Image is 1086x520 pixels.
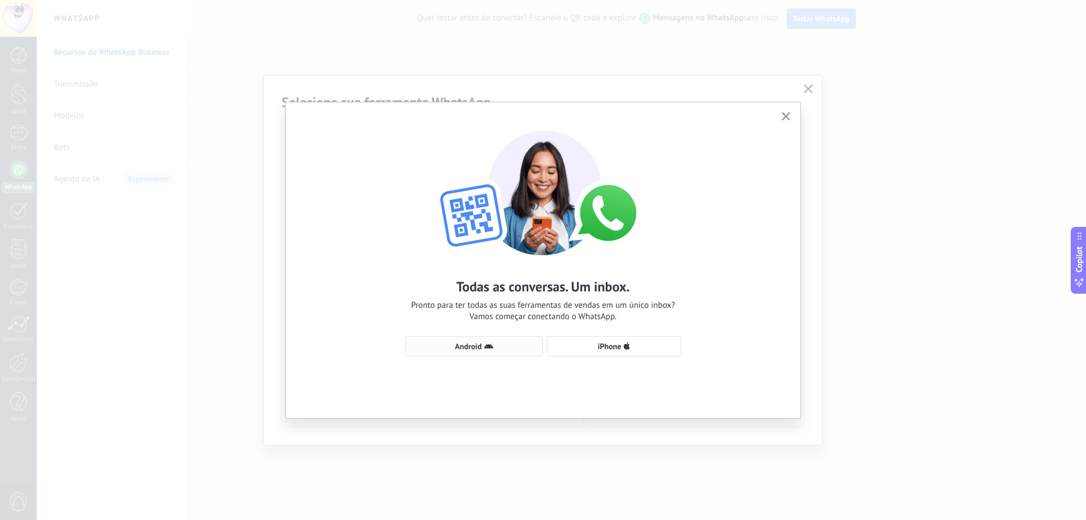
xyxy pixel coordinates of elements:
[1074,246,1085,272] span: Copilot
[411,300,675,323] span: Pronto para ter todas as suas ferramentas de vendas em um único inbox? Vamos começar conectando o...
[456,278,630,295] h2: Todas as conversas. Um inbox.
[455,342,481,350] span: Android
[547,336,681,356] button: iPhone
[405,336,543,356] button: Android
[598,342,622,350] span: iPhone
[419,119,667,255] img: wa-lite-select-device.png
